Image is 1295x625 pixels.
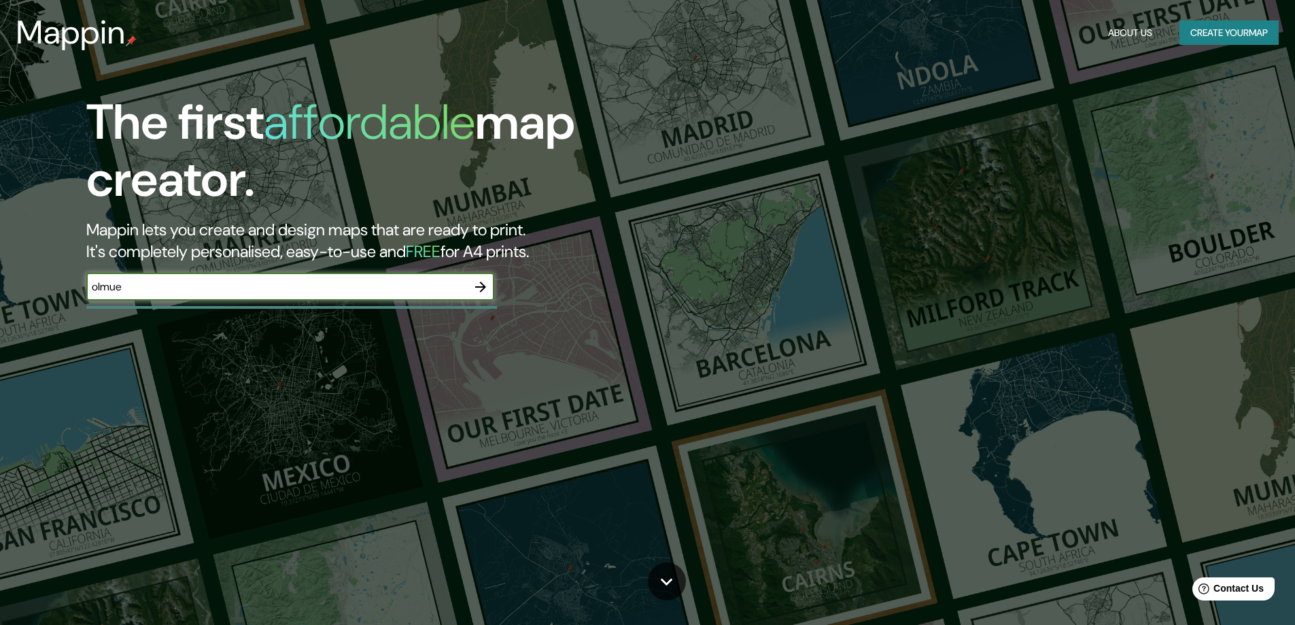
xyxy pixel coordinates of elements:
h2: Mappin lets you create and design maps that are ready to print. It's completely personalised, eas... [86,219,734,263]
button: About Us [1103,20,1158,46]
button: Create yourmap [1179,20,1279,46]
h1: The first map creator. [86,94,734,219]
iframe: Help widget launcher [1174,572,1280,610]
img: mappin-pin [126,35,137,46]
input: Choose your favourite place [86,279,467,294]
h3: Mappin [16,14,126,52]
h1: affordable [264,90,475,154]
h5: FREE [406,241,441,262]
